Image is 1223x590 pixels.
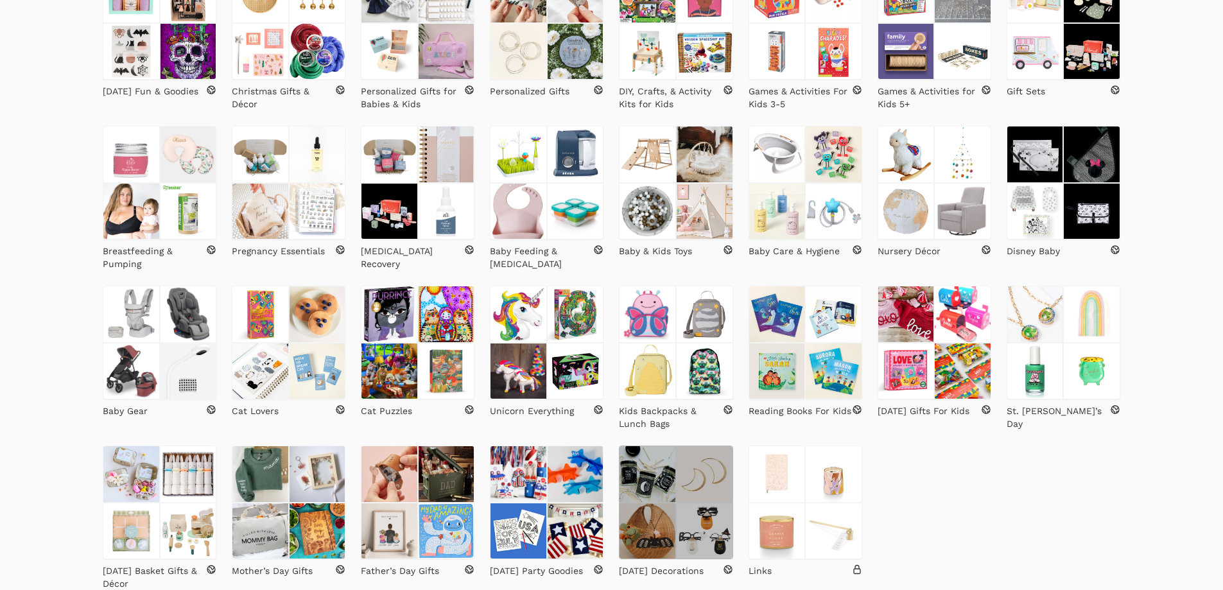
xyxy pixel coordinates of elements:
[232,404,279,417] p: Cat Lovers
[490,446,547,503] img: 4th of July Party Goodies
[805,343,862,400] img: Reading Books For Kids
[749,126,862,239] a: Baby Care & Hygiene Baby Care & Hygiene Baby Care & Hygiene Baby Care & Hygiene
[418,23,475,80] img: Personalized Gifts for Babies & Kids
[1007,23,1064,80] img: Gift Sets
[934,126,991,183] img: Nursery Décor
[547,126,604,183] img: Baby Feeding & Teething
[619,446,733,559] a: Halloween Decorations Halloween Decorations Halloween Decorations Halloween Decorations
[619,559,733,577] a: [DATE] Decorations
[490,85,569,98] p: Personalized Gifts
[619,23,676,80] img: DIY, Crafts, & Activity Kits for Kids
[547,446,604,503] img: 4th of July Party Goodies
[232,343,289,400] img: Cat Lovers
[103,239,216,270] a: Breastfeeding & Pumping
[490,343,547,400] img: Unicorn Everything
[749,559,862,577] a: Links
[103,446,216,559] a: Easter Basket Gifts & Décor Easter Basket Gifts & Décor Easter Basket Gifts & Décor Easter Basket...
[490,446,603,559] a: 4th of July Party Goodies 4th of July Party Goodies 4th of July Party Goodies 4th of July Party G...
[418,503,475,560] img: Father’s Day Gifts
[490,126,547,183] img: Baby Feeding & Teething
[749,286,862,399] a: Reading Books For Kids Reading Books For Kids Reading Books For Kids Reading Books For Kids
[289,126,346,183] img: Pregnancy Essentials
[160,343,217,400] img: Baby Gear
[676,286,733,343] img: Kids Backpacks & Lunch Bags
[749,183,806,240] img: Baby Care & Hygiene
[878,183,935,240] img: Nursery Décor
[805,503,862,560] img: Links
[749,564,772,577] p: Links
[361,286,418,343] img: Cat Puzzles
[878,286,991,399] a: Valentine's Day Gifts For Kids Valentine's Day Gifts For Kids Valentine's Day Gifts For Kids Vale...
[103,343,160,400] img: Baby Gear
[289,286,346,343] img: Cat Lovers
[103,559,216,590] a: [DATE] Basket Gifts & Décor
[805,23,862,80] img: Games & Activities For Kids 3-5
[934,23,991,80] img: Games & Activities for Kids 5+
[547,343,604,400] img: Unicorn Everything
[619,404,722,430] p: Kids Backpacks & Lunch Bags
[490,23,547,80] img: Personalized Gifts
[418,183,475,240] img: Postpartum Recovery
[1007,85,1045,98] p: Gift Sets
[619,85,722,110] p: DIY, Crafts, & Activity Kits for Kids
[878,126,991,239] a: Nursery Décor Nursery Décor Nursery Décor Nursery Décor
[361,80,474,110] a: Personalized Gifts for Babies & Kids
[361,503,418,560] img: Father’s Day Gifts
[232,399,345,417] a: Cat Lovers
[749,286,806,343] img: Reading Books For Kids
[1063,126,1120,183] img: Disney Baby
[749,446,862,559] a: Links Links Links Links
[160,446,217,503] img: Easter Basket Gifts & Décor
[878,239,991,257] a: Nursery Décor
[160,183,217,240] img: Breastfeeding & Pumping
[878,343,935,400] img: Valentine's Day Gifts For Kids
[103,80,216,98] a: [DATE] Fun & Goodies
[103,503,160,560] img: Easter Basket Gifts & Décor
[878,23,935,80] img: Games & Activities for Kids 5+
[490,80,603,98] a: Personalized Gifts
[1007,286,1064,343] img: St. Patrick’s Day
[619,183,676,240] img: Baby & Kids Toys
[749,343,806,400] img: Reading Books For Kids
[418,286,475,343] img: Cat Puzzles
[103,126,216,239] a: Breastfeeding & Pumping Breastfeeding & Pumping Breastfeeding & Pumping Breastfeeding & Pumping
[1007,239,1120,257] a: Disney Baby
[490,286,547,343] img: Unicorn Everything
[619,503,676,560] img: Halloween Decorations
[1007,343,1064,400] img: St. Patrick’s Day
[749,85,852,110] p: Games & Activities For Kids 3-5
[749,245,840,257] p: Baby Care & Hygiene
[490,286,603,399] a: Unicorn Everything Unicorn Everything Unicorn Everything Unicorn Everything
[619,564,704,577] p: [DATE] Decorations
[1063,286,1120,343] img: St. Patrick’s Day
[805,126,862,183] img: Baby Care & Hygiene
[934,183,991,240] img: Nursery Décor
[619,286,733,399] a: Kids Backpacks & Lunch Bags Kids Backpacks & Lunch Bags Kids Backpacks & Lunch Bags Kids Backpack...
[676,23,733,80] img: DIY, Crafts, & Activity Kits for Kids
[1007,80,1120,98] a: Gift Sets
[749,80,862,110] a: Games & Activities For Kids 3-5
[232,559,345,577] a: Mother’s Day Gifts
[490,399,603,417] a: Unicorn Everything
[160,286,217,343] img: Baby Gear
[490,559,603,577] a: [DATE] Party Goodies
[547,23,604,80] img: Personalized Gifts
[103,85,198,98] p: [DATE] Fun & Goodies
[361,343,418,400] img: Cat Puzzles
[103,286,216,399] a: Baby Gear Baby Gear Baby Gear Baby Gear
[619,286,676,343] img: Kids Backpacks & Lunch Bags
[619,446,676,503] img: Halloween Decorations
[103,404,148,417] p: Baby Gear
[1007,183,1064,240] img: Disney Baby
[490,183,547,240] img: Baby Feeding & Teething
[361,446,474,559] a: Father’s Day Gifts Father’s Day Gifts Father’s Day Gifts Father’s Day Gifts
[490,503,547,560] img: 4th of July Party Goodies
[490,404,574,417] p: Unicorn Everything
[1007,404,1110,430] p: St. [PERSON_NAME]’s Day
[878,85,981,110] p: Games & Activities for Kids 5+
[232,286,345,399] a: Cat Lovers Cat Lovers Cat Lovers Cat Lovers
[361,183,418,240] img: Postpartum Recovery
[878,80,991,110] a: Games & Activities for Kids 5+
[1007,286,1120,399] a: St. Patrick’s Day St. Patrick’s Day St. Patrick’s Day St. Patrick’s Day
[361,286,474,399] a: Cat Puzzles Cat Puzzles Cat Puzzles Cat Puzzles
